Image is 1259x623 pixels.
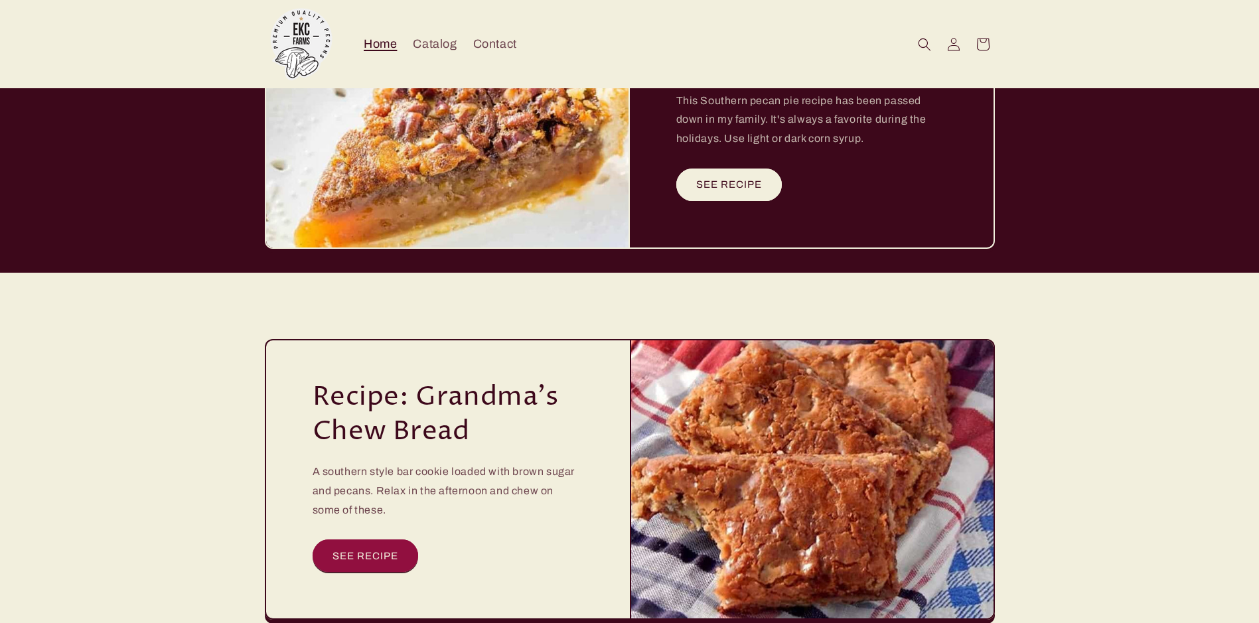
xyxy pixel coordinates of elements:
img: EKC Pecans [265,8,338,81]
span: Home [364,36,397,52]
a: Catalog [405,29,465,60]
h2: Recipe: Grandma's Chew Bread [313,380,583,449]
span: Catalog [413,36,457,52]
a: EKC Pecans [259,3,342,86]
summary: Search [910,30,939,59]
p: A southern style bar cookie loaded with brown sugar and pecans. Relax in the afternoon and chew o... [313,462,583,519]
a: Contact [465,29,525,60]
a: Home [356,29,405,60]
span: Contact [473,36,517,52]
a: SEE RECIPE [676,169,782,201]
a: SEE RECIPE [313,539,418,572]
p: This Southern pecan pie recipe has been passed down in my family. It's always a favorite during t... [676,92,947,149]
